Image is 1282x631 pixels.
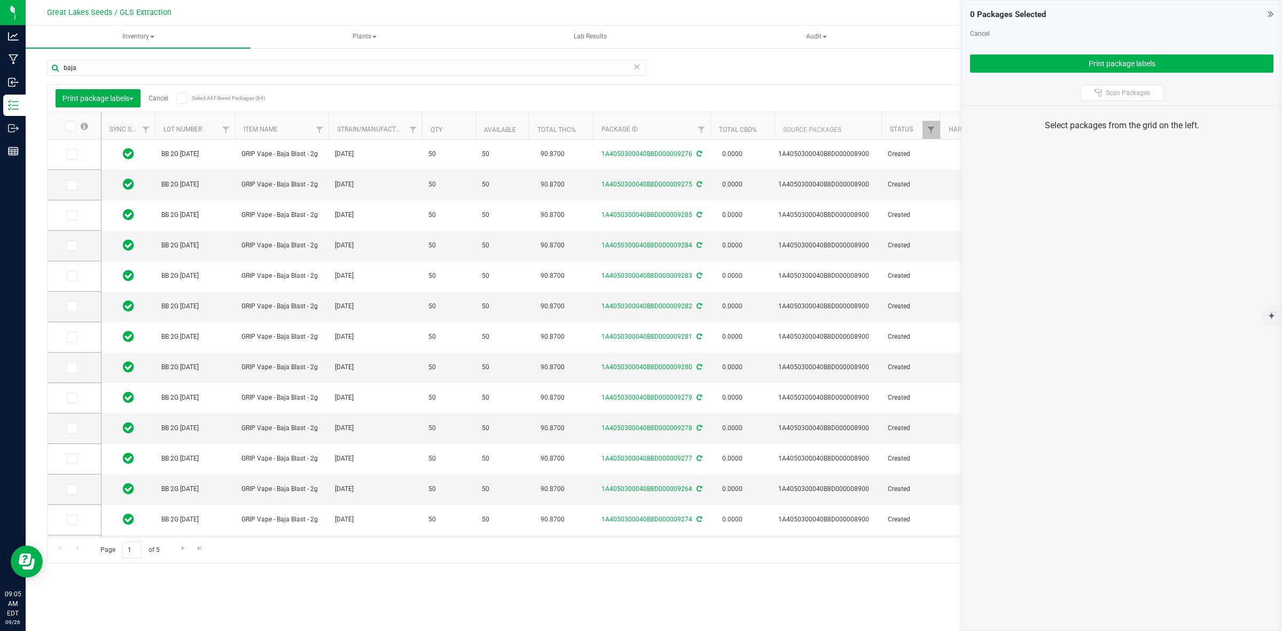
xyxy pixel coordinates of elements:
[123,390,134,405] span: In Sync
[923,121,940,139] a: Filter
[888,210,934,220] span: Created
[161,149,229,159] span: BB 2G [DATE]
[335,180,416,190] span: [DATE]
[192,542,208,556] a: Go to the last page
[8,31,19,42] inline-svg: Analytics
[535,451,570,466] span: 90.8700
[56,89,140,107] button: Print package labels
[241,271,322,281] span: GRIP Vape - Baja Blast - 2g
[428,149,469,159] span: 50
[161,484,229,494] span: BB 2G [DATE]
[482,423,522,433] span: 50
[335,271,416,281] span: [DATE]
[123,481,134,496] span: In Sync
[695,516,702,523] span: Sync from Compliance System
[161,332,229,342] span: BB 2G [DATE]
[241,362,322,372] span: GRIP Vape - Baja Blast - 2g
[484,126,516,134] a: Available
[778,149,878,159] div: Value 1: 1A4050300040B8D000008900
[110,126,151,133] a: Sync Status
[482,271,522,281] span: 50
[26,26,251,48] span: Inventory
[335,301,416,311] span: [DATE]
[123,420,134,435] span: In Sync
[241,454,322,464] span: GRIP Vape - Baja Blast - 2g
[335,454,416,464] span: [DATE]
[241,484,322,494] span: GRIP Vape - Baja Blast - 2g
[535,420,570,436] span: 90.8700
[949,126,1033,133] a: Harvest Date/Expiration
[428,423,469,433] span: 50
[695,150,702,158] span: Sync from Compliance System
[601,211,692,219] a: 1A4050300040B8D000009285
[601,302,692,310] a: 1A4050300040B8D000009282
[601,363,692,371] a: 1A4050300040B8D000009280
[888,484,934,494] span: Created
[717,268,748,284] span: 0.0000
[241,149,322,159] span: GRIP Vape - Baja Blast - 2g
[428,454,469,464] span: 50
[11,546,43,578] iframe: Resource center
[252,26,476,48] a: Plants
[717,177,748,192] span: 0.0000
[123,360,134,375] span: In Sync
[778,362,878,372] div: Value 1: 1A4050300040B8D000008900
[123,512,134,527] span: In Sync
[241,393,322,403] span: GRIP Vape - Baja Blast - 2g
[717,146,748,162] span: 0.0000
[123,299,134,314] span: In Sync
[241,332,322,342] span: GRIP Vape - Baja Blast - 2g
[695,181,702,188] span: Sync from Compliance System
[695,363,702,371] span: Sync from Compliance System
[161,423,229,433] span: BB 2G [DATE]
[717,238,748,253] span: 0.0000
[81,122,88,130] span: Select all records on this page
[431,126,442,134] a: Qty
[888,362,934,372] span: Created
[311,121,329,139] a: Filter
[482,454,522,464] span: 50
[693,121,710,139] a: Filter
[163,126,202,133] a: Lot Number
[778,454,878,464] div: Value 1: 1A4050300040B8D000008900
[695,485,702,493] span: Sync from Compliance System
[123,451,134,466] span: In Sync
[482,332,522,342] span: 50
[482,180,522,190] span: 50
[241,240,322,251] span: GRIP Vape - Baja Blast - 2g
[244,126,278,133] a: Item Name
[137,121,155,139] a: Filter
[535,177,570,192] span: 90.8700
[5,618,21,626] p: 09/26
[335,149,416,159] span: [DATE]
[601,455,692,462] a: 1A4050300040B8D000009277
[482,240,522,251] span: 50
[161,362,229,372] span: BB 2G [DATE]
[695,394,702,401] span: Sync from Compliance System
[601,126,638,133] a: Package ID
[241,210,322,220] span: GRIP Vape - Baja Blast - 2g
[775,112,881,139] th: Source Packages
[8,54,19,65] inline-svg: Manufacturing
[5,589,21,618] p: 09:05 AM EDT
[535,390,570,406] span: 90.8700
[535,207,570,223] span: 90.8700
[717,481,748,497] span: 0.0000
[633,60,640,74] span: Clear
[335,210,416,220] span: [DATE]
[335,484,416,494] span: [DATE]
[335,515,416,525] span: [DATE]
[888,271,934,281] span: Created
[888,423,934,433] span: Created
[535,268,570,284] span: 90.8700
[404,121,422,139] a: Filter
[192,95,245,101] span: Select All Filtered Packages (84)
[888,454,934,464] span: Created
[970,54,1273,73] button: Print package labels
[161,210,229,220] span: BB 2G [DATE]
[717,512,748,527] span: 0.0000
[705,26,928,48] span: Audit
[778,210,878,220] div: Value 1: 1A4050300040B8D000008900
[778,271,878,281] div: Value 1: 1A4050300040B8D000008900
[428,271,469,281] span: 50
